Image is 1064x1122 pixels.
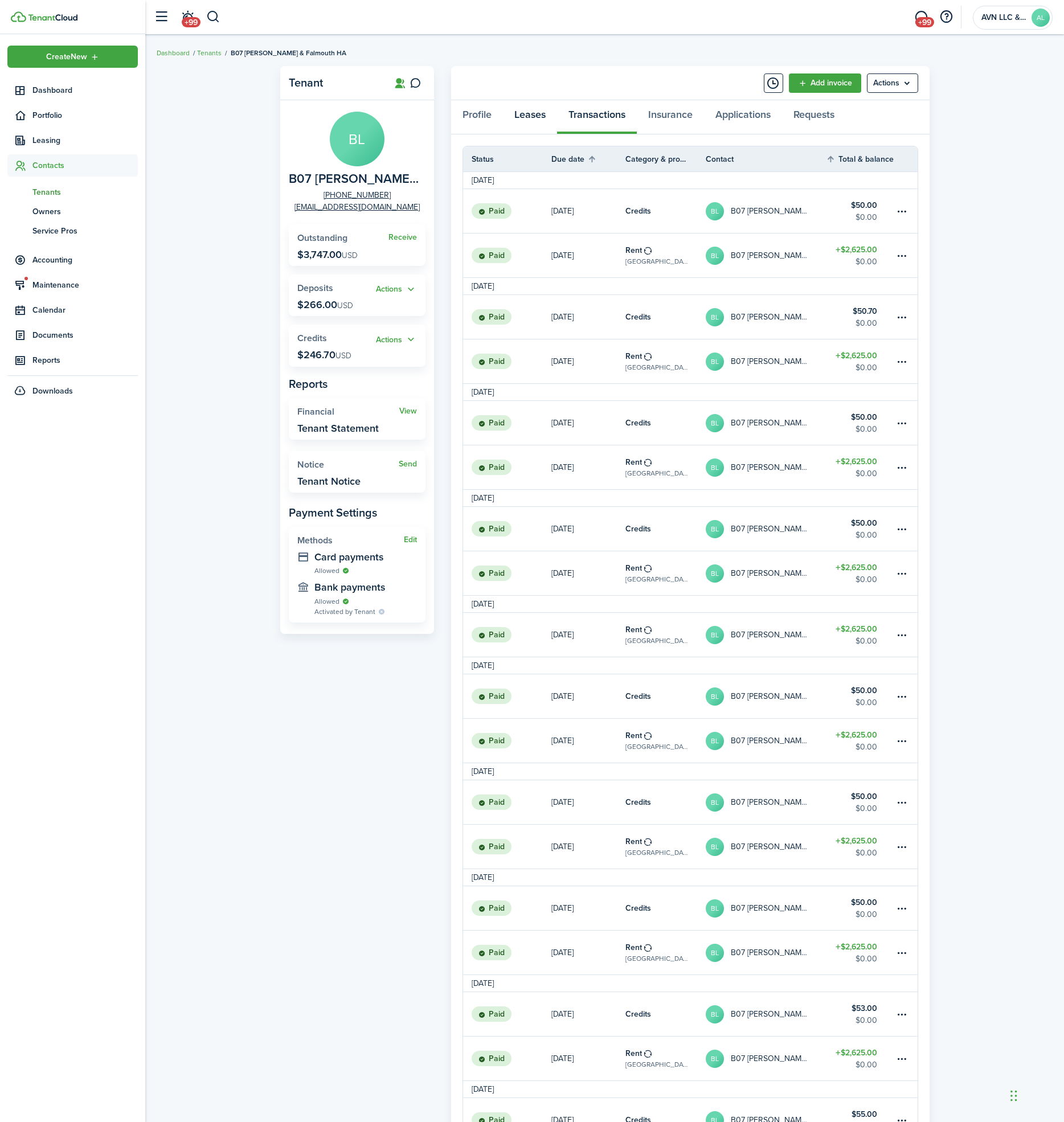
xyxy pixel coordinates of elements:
[388,233,417,242] a: Receive
[551,551,625,595] a: [DATE]
[625,1059,689,1070] table-subtitle: [GEOGRAPHIC_DATA] - B, Unit B-07
[826,152,894,166] th: Sort
[297,249,358,260] p: $3,747.00
[11,11,26,22] img: TenantCloud
[731,798,809,807] table-profile-info-text: B07 [PERSON_NAME] & Falmouth HA
[625,153,706,165] th: Category & property
[551,674,625,718] a: [DATE]
[551,507,625,551] a: [DATE]
[625,417,651,429] table-info-title: Credits
[7,79,138,101] a: Dashboard
[625,719,706,763] a: Rent[GEOGRAPHIC_DATA] - B, Unit B-07
[551,992,625,1036] a: [DATE]
[826,674,894,718] a: $50.00$0.00
[856,697,877,709] table-amount-description: $0.00
[625,1047,642,1059] table-info-title: Rent
[625,636,689,646] table-subtitle: [GEOGRAPHIC_DATA] - B, Unit B-07
[551,189,625,233] a: [DATE]
[731,630,809,640] table-profile-info-text: B07 [PERSON_NAME] & Falmouth HA
[731,904,809,913] table-profile-info-text: B07 [PERSON_NAME] & Falmouth HA
[625,613,706,657] a: Rent[GEOGRAPHIC_DATA] - B, Unit B-07
[376,333,417,346] button: Open menu
[32,329,138,341] span: Documents
[625,189,706,233] a: Credits
[625,690,651,702] table-info-title: Credits
[836,350,877,362] table-amount-title: $2,625.00
[404,535,417,544] button: Edit
[706,551,826,595] a: BLB07 [PERSON_NAME] & Falmouth HA
[157,48,190,58] a: Dashboard
[706,507,826,551] a: BLB07 [PERSON_NAME] & Falmouth HA
[32,206,138,218] span: Owners
[706,189,826,233] a: BLB07 [PERSON_NAME] & Falmouth HA
[836,623,877,635] table-amount-title: $2,625.00
[981,14,1027,22] span: AVN LLC & AAG PROPERTIES LLC
[826,401,894,445] a: $50.00$0.00
[625,674,706,718] a: Credits
[551,1037,625,1080] a: [DATE]
[463,189,551,233] a: Paid
[463,234,551,277] a: Paid
[856,635,877,647] table-amount-description: $0.00
[826,780,894,824] a: $50.00$0.00
[826,551,894,595] a: $2,625.00$0.00
[551,461,574,473] p: [DATE]
[625,445,706,489] a: Rent[GEOGRAPHIC_DATA] - B, Unit B-07
[625,953,689,964] table-subtitle: [GEOGRAPHIC_DATA] - B, Unit B-07
[731,1010,809,1019] table-profile-info-text: B07 [PERSON_NAME] & Falmouth HA
[625,507,706,551] a: Credits
[551,780,625,824] a: [DATE]
[851,411,877,423] table-amount-title: $50.00
[836,1047,877,1059] table-amount-title: $2,625.00
[32,354,138,366] span: Reports
[551,355,574,367] p: [DATE]
[706,674,826,718] a: BLB07 [PERSON_NAME] & Falmouth HA
[551,295,625,339] a: [DATE]
[551,567,574,579] p: [DATE]
[551,931,625,974] a: [DATE]
[625,574,689,584] table-subtitle: [GEOGRAPHIC_DATA] - B, Unit B-07
[826,886,894,930] a: $50.00$0.00
[706,202,724,220] avatar-text: BL
[551,445,625,489] a: [DATE]
[706,414,724,432] avatar-text: BL
[551,1008,574,1020] p: [DATE]
[856,1014,877,1026] table-amount-description: $0.00
[625,551,706,595] a: Rent[GEOGRAPHIC_DATA] - B, Unit B-07
[551,417,574,429] p: [DATE]
[32,159,138,171] span: Contacts
[463,339,551,383] a: Paid
[856,256,877,268] table-amount-description: $0.00
[731,692,809,701] table-profile-info-text: B07 [PERSON_NAME] & Falmouth HA
[706,308,724,326] avatar-text: BL
[625,780,706,824] a: Credits
[853,305,877,317] table-amount-title: $50.70
[625,941,642,953] table-info-title: Rent
[706,793,724,812] avatar-text: BL
[731,463,809,472] table-profile-info-text: B07 [PERSON_NAME] & Falmouth HA
[856,211,877,223] table-amount-description: $0.00
[836,244,877,256] table-amount-title: $2,625.00
[826,825,894,869] a: $2,625.00$0.00
[706,613,826,657] a: BLB07 [PERSON_NAME] & Falmouth HA
[867,73,918,93] menu-btn: Actions
[551,311,574,323] p: [DATE]
[856,908,877,920] table-amount-description: $0.00
[463,153,551,165] th: Status
[826,234,894,277] a: $2,625.00$0.00
[706,838,724,856] avatar-text: BL
[472,839,511,855] status: Paid
[32,134,138,146] span: Leasing
[625,624,642,636] table-info-title: Rent
[472,248,511,264] status: Paid
[625,234,706,277] a: Rent[GEOGRAPHIC_DATA] - B, Unit B-07
[472,900,511,916] status: Paid
[625,401,706,445] a: Credits
[551,719,625,763] a: [DATE]
[836,562,877,574] table-amount-title: $2,625.00
[625,730,642,742] table-info-title: Rent
[7,202,138,221] a: Owners
[472,733,511,749] status: Paid
[399,407,417,416] a: View
[376,333,417,346] widget-stats-action: Actions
